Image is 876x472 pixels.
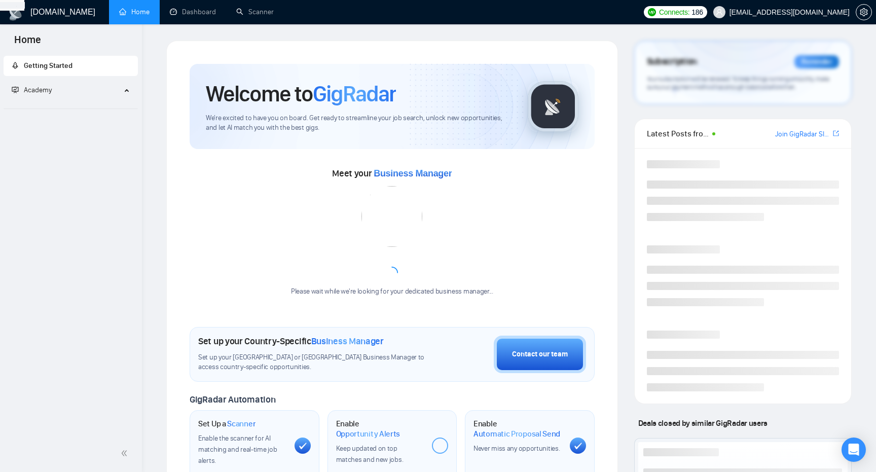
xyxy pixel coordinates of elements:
li: Getting Started [4,56,138,76]
span: GigRadar [313,80,396,107]
span: export [833,129,839,137]
span: Your subscription will be renewed. To keep things running smoothly, make sure your payment method... [647,75,829,91]
img: upwork-logo.png [648,8,656,16]
img: logo [8,5,24,21]
span: double-left [121,448,131,458]
span: Business Manager [311,336,384,347]
a: dashboardDashboard [170,8,216,16]
div: Please wait while we're looking for your dedicated business manager... [285,287,499,297]
h1: Enable [473,419,562,439]
span: fund-projection-screen [12,86,19,93]
h1: Welcome to [206,80,396,107]
span: Opportunity Alerts [336,429,400,439]
span: user [716,9,723,16]
span: Meet your [332,168,452,179]
span: Latest Posts from the GigRadar Community [647,127,709,140]
li: Academy Homepage [4,104,138,111]
span: Connects: [659,7,689,18]
span: Business Manager [374,168,452,178]
span: We're excited to have you on board. Get ready to streamline your job search, unlock new opportuni... [206,114,512,133]
a: setting [856,8,872,16]
span: Deals closed by similar GigRadar users [634,414,772,432]
span: 186 [691,7,703,18]
span: Academy [12,86,52,94]
a: homeHome [119,8,150,16]
h1: Enable [336,419,424,439]
h1: Set up your Country-Specific [198,336,384,347]
button: setting [856,4,872,20]
span: Getting Started [24,61,72,70]
a: Join GigRadar Slack Community [775,129,831,140]
span: Enable the scanner for AI matching and real-time job alerts. [198,434,277,465]
a: searchScanner [236,8,274,16]
span: rocket [12,62,19,69]
span: GigRadar Automation [190,394,275,405]
div: Reminder [794,55,839,68]
img: gigradar-logo.png [528,81,578,132]
span: Home [6,32,49,54]
span: Set up your [GEOGRAPHIC_DATA] or [GEOGRAPHIC_DATA] Business Manager to access country-specific op... [198,353,431,372]
img: error [361,186,422,247]
span: loading [384,265,399,280]
h1: Set Up a [198,419,255,429]
span: Scanner [227,419,255,429]
a: export [833,129,839,138]
span: Never miss any opportunities. [473,444,560,453]
span: Keep updated on top matches and new jobs. [336,444,404,464]
span: Automatic Proposal Send [473,429,560,439]
span: Subscription [647,53,697,70]
button: Contact our team [494,336,586,373]
div: Contact our team [512,349,568,360]
span: Academy [24,86,52,94]
div: Open Intercom Messenger [842,438,866,462]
